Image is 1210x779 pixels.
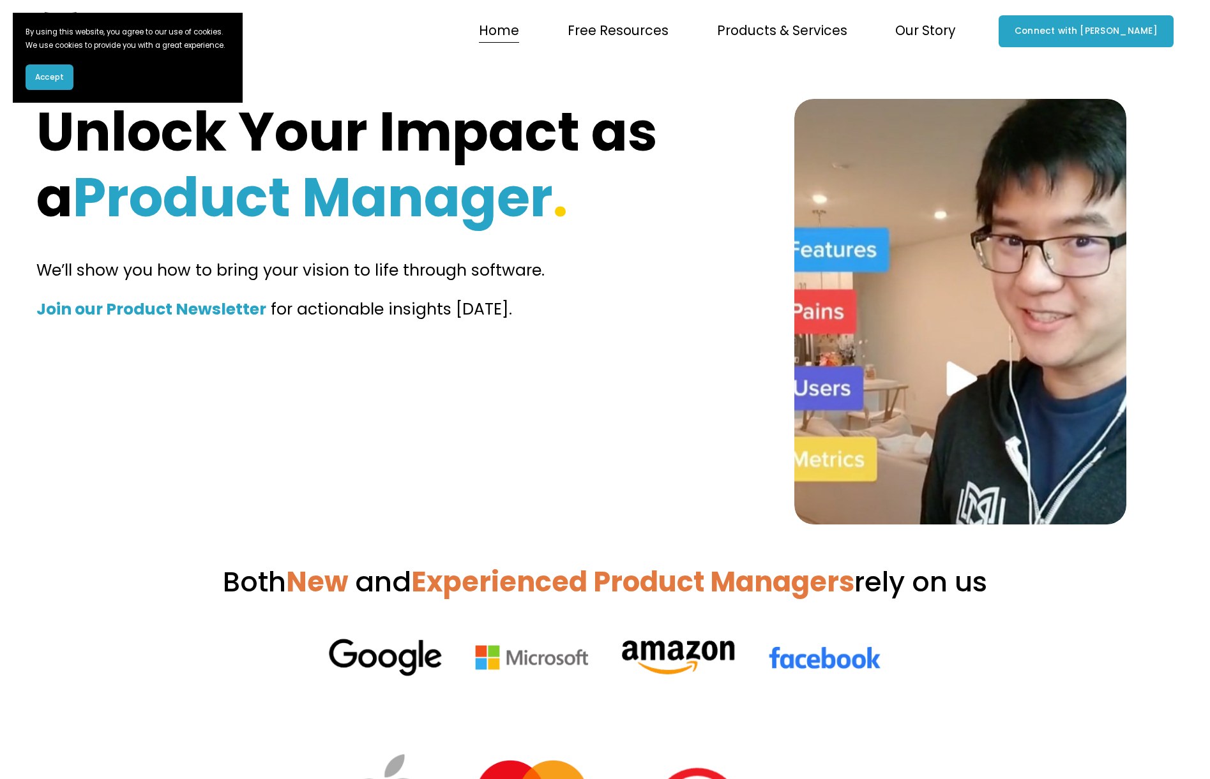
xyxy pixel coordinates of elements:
h3: Both rely on us [36,564,1174,601]
span: Products & Services [717,19,847,43]
a: folder dropdown [717,18,847,44]
span: Accept [35,71,64,83]
strong: New [286,563,348,601]
strong: Experienced Product Managers [411,563,854,601]
img: Product Teacher [36,12,192,50]
a: Connect with [PERSON_NAME] [999,15,1174,47]
button: Accept [26,64,73,90]
a: folder dropdown [895,18,956,44]
strong: Product Manager [73,160,553,235]
p: We’ll show you how to bring your vision to life through software. [36,256,700,285]
strong: . [553,160,568,235]
strong: Unlock Your Impact as a [36,94,669,235]
a: folder dropdown [568,18,669,44]
span: Our Story [895,19,956,43]
span: Free Resources [568,19,669,43]
strong: Join our Product Newsletter [36,298,266,320]
span: for actionable insights [DATE]. [271,298,512,320]
span: and [355,563,411,601]
a: Home [479,18,519,44]
p: By using this website, you agree to our use of cookies. We use cookies to provide you with a grea... [26,26,230,52]
section: Cookie banner [13,13,243,103]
